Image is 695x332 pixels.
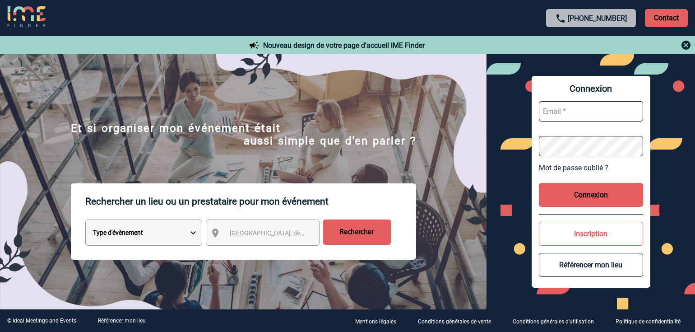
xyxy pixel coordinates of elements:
p: Conditions générales de vente [418,318,491,325]
a: Mot de passe oublié ? [539,164,643,172]
button: Inscription [539,222,643,246]
button: Connexion [539,183,643,207]
input: Rechercher [323,220,391,245]
p: Mentions légales [355,318,396,325]
p: Politique de confidentialité [616,318,681,325]
p: Rechercher un lieu ou un prestataire pour mon événement [85,183,416,220]
img: call-24-px.png [555,13,566,24]
a: Mentions légales [348,317,411,325]
p: Conditions générales d'utilisation [513,318,594,325]
p: Contact [645,9,688,27]
a: Politique de confidentialité [608,317,695,325]
input: Email * [539,101,643,122]
a: Conditions générales d'utilisation [505,317,608,325]
button: Référencer mon lieu [539,253,643,277]
div: © Ideal Meetings and Events [7,318,76,324]
a: Conditions générales de vente [411,317,505,325]
span: [GEOGRAPHIC_DATA], département, région... [230,229,355,237]
span: Connexion [539,83,643,94]
a: Référencer mon lieu [98,318,146,324]
a: [PHONE_NUMBER] [568,14,627,23]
